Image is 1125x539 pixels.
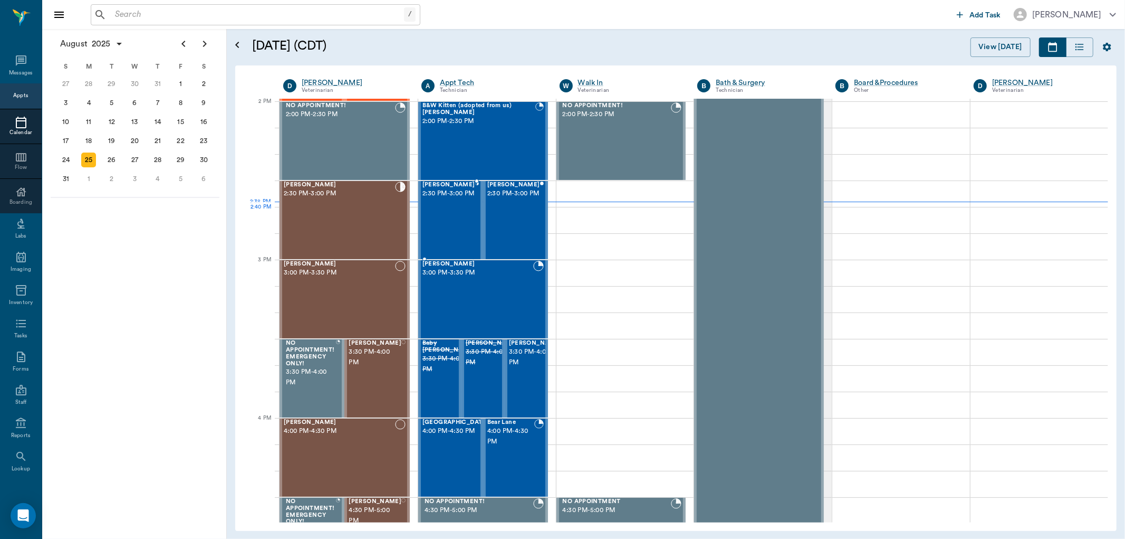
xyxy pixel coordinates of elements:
div: Tuesday, July 29, 2025 [104,77,119,91]
span: NO APPOINTMENT! EMERGENCY ONLY! [286,498,336,525]
div: Wednesday, July 30, 2025 [128,77,142,91]
span: 4:00 PM - 4:30 PM [487,426,534,447]
span: Baby [PERSON_NAME] [422,340,475,354]
span: 3:30 PM - 4:00 PM [286,367,336,388]
div: Saturday, August 2, 2025 [196,77,211,91]
span: [PERSON_NAME] [349,340,401,347]
button: View [DATE] [970,37,1031,57]
button: Close drawer [49,4,70,25]
div: Wednesday, August 13, 2025 [128,115,142,129]
div: Thursday, August 14, 2025 [150,115,165,129]
div: M [78,59,101,74]
div: NOT_CONFIRMED, 4:00 PM - 4:30 PM [280,418,410,497]
span: 4:30 PM - 5:00 PM [425,505,533,516]
div: Friday, August 29, 2025 [174,153,188,167]
span: 4:00 PM - 4:30 PM [422,426,488,437]
div: Thursday, August 7, 2025 [150,96,165,110]
button: [PERSON_NAME] [1005,5,1124,24]
div: Monday, August 18, 2025 [81,134,96,148]
div: BOOKED, 4:00 PM - 4:30 PM [418,418,483,497]
div: Thursday, July 31, 2025 [150,77,165,91]
span: [PERSON_NAME] [509,340,562,347]
span: NO APPOINTMENT! [286,102,395,109]
span: [PERSON_NAME] [422,182,475,188]
div: Other [854,86,958,95]
span: 4:00 PM - 4:30 PM [284,426,395,437]
span: 2:00 PM - 2:30 PM [563,109,671,120]
div: CHECKED_IN, 2:30 PM - 3:00 PM [418,181,483,260]
button: Add Task [953,5,1005,24]
div: NOT_CONFIRMED, 3:00 PM - 3:30 PM [280,260,410,339]
div: Saturday, August 16, 2025 [196,115,211,129]
div: Saturday, August 9, 2025 [196,96,211,110]
div: CHECKED_IN, 2:30 PM - 3:00 PM [280,181,410,260]
div: Tuesday, August 19, 2025 [104,134,119,148]
div: Tuesday, August 5, 2025 [104,96,119,110]
div: S [192,59,215,74]
div: Sunday, August 17, 2025 [59,134,73,148]
a: [PERSON_NAME] [302,78,406,88]
span: 2:30 PM - 3:00 PM [422,188,475,199]
span: NO APPOINTMENT [563,498,671,505]
div: CANCELED, 3:30 PM - 4:00 PM [461,339,505,418]
span: NO APPOINTMENT! [563,102,671,109]
div: CANCELED, 3:30 PM - 4:00 PM [418,339,461,418]
span: 2:00 PM - 2:30 PM [422,116,535,127]
div: Messages [9,69,33,77]
span: 3:30 PM - 4:00 PM [466,347,518,368]
span: August [58,36,90,51]
div: Thursday, August 21, 2025 [150,134,165,148]
div: D [283,79,296,92]
div: Thursday, September 4, 2025 [150,172,165,186]
div: Tuesday, August 12, 2025 [104,115,119,129]
div: Friday, August 22, 2025 [174,134,188,148]
span: B&W Kitten (adopted from us) [PERSON_NAME] [422,102,535,116]
div: S [54,59,78,74]
div: Sunday, August 10, 2025 [59,115,73,129]
div: F [169,59,193,74]
div: Friday, August 1, 2025 [174,77,188,91]
div: Lookup [12,465,30,473]
div: Veterinarian [302,86,406,95]
div: Saturday, August 30, 2025 [196,153,211,167]
div: BOOKED, 2:00 PM - 2:30 PM [556,101,686,181]
span: 2025 [90,36,113,51]
div: Wednesday, September 3, 2025 [128,172,142,186]
input: Search [111,7,404,22]
span: [PERSON_NAME] [487,182,540,188]
span: [PERSON_NAME] [466,340,518,347]
div: Monday, August 4, 2025 [81,96,96,110]
div: B [697,79,710,92]
div: BOOKED, 2:00 PM - 2:30 PM [280,101,410,181]
a: Appt Tech [440,78,544,88]
div: Veterinarian [578,86,682,95]
div: Saturday, August 23, 2025 [196,134,211,148]
div: 2 PM [244,96,271,122]
a: Walk In [578,78,682,88]
div: Wednesday, August 27, 2025 [128,153,142,167]
div: Thursday, August 28, 2025 [150,153,165,167]
div: Veterinarian [992,86,1096,95]
a: Bath & Surgery [716,78,820,88]
div: B [835,79,849,92]
div: Monday, September 1, 2025 [81,172,96,186]
span: 2:30 PM - 3:00 PM [487,188,540,199]
div: Friday, August 15, 2025 [174,115,188,129]
div: Labs [15,232,26,240]
div: Technician [440,86,544,95]
div: Sunday, August 3, 2025 [59,96,73,110]
button: August2025 [55,33,129,54]
a: [PERSON_NAME] [992,78,1096,88]
div: Saturday, September 6, 2025 [196,172,211,186]
div: CHECKED_OUT, 2:30 PM - 3:00 PM [483,181,548,260]
div: Monday, July 28, 2025 [81,77,96,91]
div: BOOKED, 4:00 PM - 4:30 PM [483,418,548,497]
div: W [560,79,573,92]
div: Monday, August 11, 2025 [81,115,96,129]
span: Bear Lane [487,419,534,426]
span: [PERSON_NAME] [349,498,401,505]
div: Sunday, August 31, 2025 [59,172,73,186]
